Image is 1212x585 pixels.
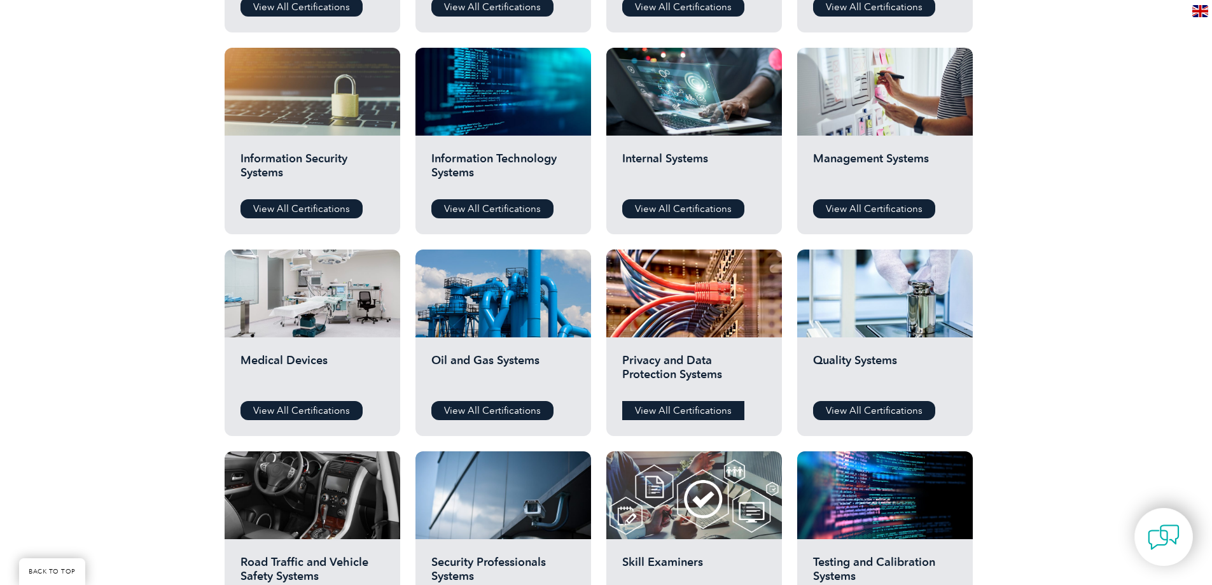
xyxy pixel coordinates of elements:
h2: Management Systems [813,152,957,190]
a: View All Certifications [240,199,363,218]
h2: Internal Systems [622,152,766,190]
h2: Quality Systems [813,353,957,391]
img: contact-chat.png [1148,521,1180,553]
img: en [1192,5,1208,17]
h2: Oil and Gas Systems [431,353,575,391]
a: View All Certifications [240,401,363,420]
a: View All Certifications [813,199,935,218]
h2: Information Security Systems [240,152,384,190]
a: View All Certifications [431,401,554,420]
h2: Information Technology Systems [431,152,575,190]
a: View All Certifications [622,401,744,420]
a: View All Certifications [622,199,744,218]
a: View All Certifications [431,199,554,218]
a: View All Certifications [813,401,935,420]
a: BACK TO TOP [19,558,85,585]
h2: Privacy and Data Protection Systems [622,353,766,391]
h2: Medical Devices [240,353,384,391]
